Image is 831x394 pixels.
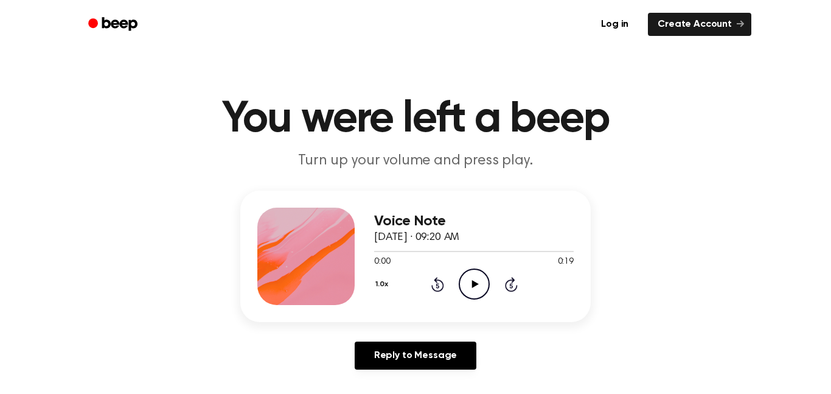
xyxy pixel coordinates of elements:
[80,13,148,37] a: Beep
[355,342,476,370] a: Reply to Message
[374,274,392,295] button: 1.0x
[589,10,641,38] a: Log in
[558,256,574,269] span: 0:19
[374,232,459,243] span: [DATE] · 09:20 AM
[648,13,751,36] a: Create Account
[104,97,727,141] h1: You were left a beep
[374,213,574,230] h3: Voice Note
[182,151,649,171] p: Turn up your volume and press play.
[374,256,390,269] span: 0:00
